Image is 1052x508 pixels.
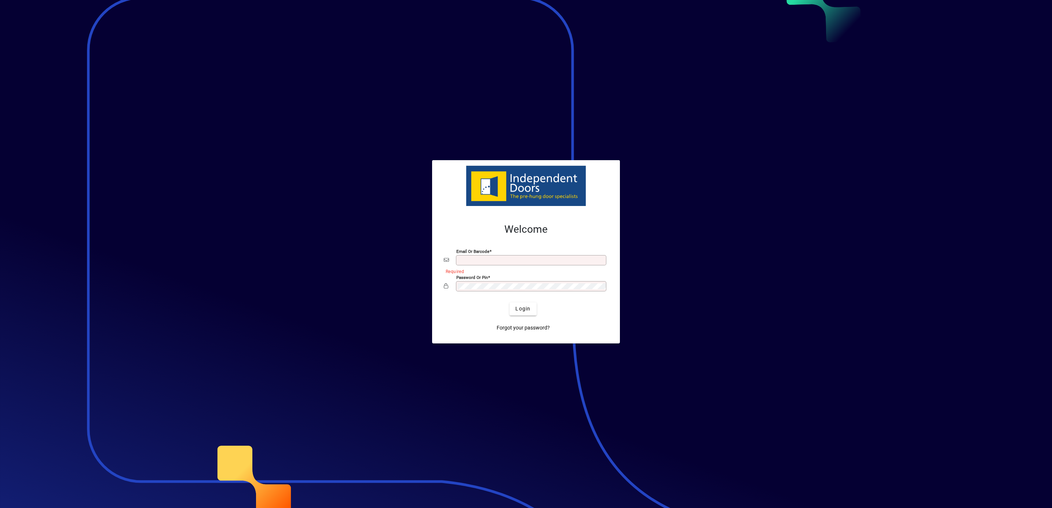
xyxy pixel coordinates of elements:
[494,321,553,335] a: Forgot your password?
[515,305,530,313] span: Login
[456,275,488,280] mat-label: Password or Pin
[456,249,489,254] mat-label: Email or Barcode
[446,267,602,275] mat-error: Required
[497,324,550,332] span: Forgot your password?
[509,302,536,316] button: Login
[444,223,608,236] h2: Welcome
